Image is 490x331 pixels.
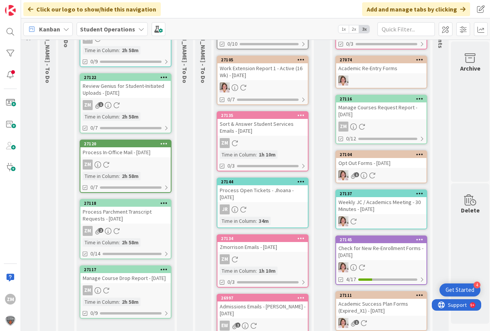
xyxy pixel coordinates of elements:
div: 27122 [80,74,171,81]
div: ZM [80,226,171,236]
span: : [119,298,120,306]
div: 2h 58m [120,112,140,121]
div: 27120 [84,141,171,147]
a: 27104Opt Out Forms - [DATE]EW [335,150,427,183]
img: EW [338,262,348,272]
span: Emilie - To Do [44,16,52,83]
div: ZM [220,138,230,148]
span: 1 [354,320,359,325]
div: Click our logo to show/hide this navigation [23,2,161,16]
div: Time in Column [83,172,119,180]
div: Time in Column [83,298,119,306]
div: Time in Column [220,150,256,159]
span: 0/7 [227,96,235,104]
div: Time in Column [83,46,119,54]
div: 26997 [217,295,308,301]
div: ZM [80,285,171,295]
div: ZM [83,160,93,170]
div: 2h 58m [120,298,140,306]
div: 27105Work Extension Report 1 - Active (16 Wk) - [DATE] [217,56,308,80]
div: Academic Success Plan Forms (Expired_X1) - [DATE] [336,299,426,316]
input: Quick Filter... [377,22,435,36]
div: 4 [474,282,480,288]
div: ZM [80,100,171,110]
div: 27074 [340,57,426,63]
div: EW [336,170,426,180]
div: 27145 [340,237,426,242]
span: : [256,150,257,159]
div: 27116Manage Courses Request Report - [DATE] [336,96,426,119]
span: 1 [354,172,359,177]
div: Check for New Re-Enrollment Forms - [DATE] [336,243,426,260]
div: Zmorrison Emails - [DATE] [217,242,308,252]
div: 27117Manage Course Drop Report - [DATE] [80,266,171,283]
div: 27122 [84,75,171,80]
div: 2h 58m [120,238,140,247]
span: 0/3 [227,162,235,170]
img: EW [338,216,348,226]
div: 27135 [221,113,308,118]
img: EW [338,318,348,328]
img: EW [338,170,348,180]
img: EW [220,82,230,92]
div: 27144 [221,179,308,184]
div: 27137 [340,191,426,196]
div: 27120Process In-Office Mail - [DATE] [80,140,171,157]
span: 1 [235,323,240,328]
div: Manage Course Drop Report - [DATE] [80,273,171,283]
div: EW [336,318,426,328]
div: ZM [83,100,93,110]
span: : [119,46,120,54]
div: Delete [461,206,480,215]
span: Amanda - To Do [199,16,207,83]
a: 27135Sort & Answer Student Services Emails - [DATE]ZMTime in Column:1h 10m0/3 [217,111,309,171]
div: Get Started [446,286,474,294]
div: ZM [83,226,93,236]
span: 0/3 [346,40,353,48]
div: 27104Opt Out Forms - [DATE] [336,151,426,168]
span: 1x [338,25,349,33]
div: ZM [338,122,348,132]
div: 27144Process Open Tickets - Jhoana - [DATE] [217,178,308,202]
a: 27145Check for New Re-Enrollment Forms - [DATE]EW4/17 [335,235,427,285]
div: 27135 [217,112,308,119]
span: : [119,238,120,247]
span: 3x [359,25,369,33]
span: : [119,112,120,121]
div: 26997Admissions Emails - [PERSON_NAME] - [DATE] [217,295,308,318]
span: 0/9 [90,309,98,317]
div: 27137 [336,190,426,197]
div: Review Genius for Student-Initiated Uploads - [DATE] [80,81,171,98]
div: Admissions Emails - [PERSON_NAME] - [DATE] [217,301,308,318]
div: Time in Column [220,267,256,275]
a: 27137Weekly JC / Academics Meeting - 30 Minutes - [DATE]EW [335,189,427,229]
div: 27074 [336,56,426,63]
div: 27144 [217,178,308,185]
div: 27116 [340,96,426,102]
div: Process Parchment Transcript Requests - [DATE] [80,207,171,224]
div: Time in Column [83,112,119,121]
div: 27116 [336,96,426,102]
div: ZM [5,294,16,305]
div: Opt Out Forms - [DATE] [336,158,426,168]
a: 27122Review Genius for Student-Initiated Uploads - [DATE]ZMTime in Column:2h 58m0/7 [80,73,171,133]
span: 0/7 [90,124,98,132]
div: 27118 [80,200,171,207]
a: 27074Academic Re-Entry FormsEW [335,56,427,89]
span: 0/3 [227,278,235,286]
div: ZM [83,285,93,295]
span: 0/12 [346,135,356,143]
a: 27105Work Extension Report 1 - Active (16 Wk) - [DATE]EW0/7 [217,56,309,105]
div: EW [336,262,426,272]
div: 27104 [336,151,426,158]
span: Support [16,1,35,10]
span: Eric - To Do [181,16,189,83]
div: 27122Review Genius for Student-Initiated Uploads - [DATE] [80,74,171,98]
div: 27118Process Parchment Transcript Requests - [DATE] [80,200,171,224]
span: 2 [98,228,103,233]
div: 27145 [336,236,426,243]
a: 27144Process Open Tickets - Jhoana - [DATE]JRTime in Column:34m [217,178,309,228]
div: 27134Zmorrison Emails - [DATE] [217,235,308,252]
div: 27118 [84,201,171,206]
img: EW [338,76,348,86]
